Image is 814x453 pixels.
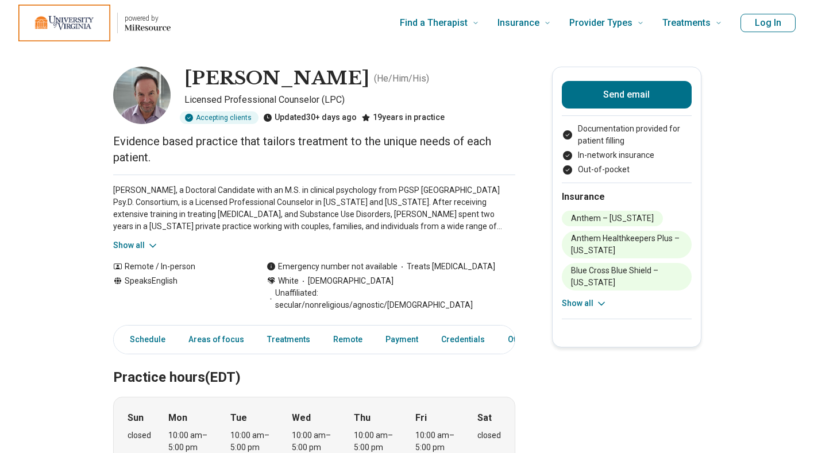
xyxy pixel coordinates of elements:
[497,15,539,31] span: Insurance
[434,328,492,351] a: Credentials
[562,263,692,291] li: Blue Cross Blue Shield – [US_STATE]
[184,93,515,107] p: Licensed Professional Counselor (LPC)
[263,111,357,124] div: Updated 30+ days ago
[562,149,692,161] li: In-network insurance
[501,328,542,351] a: Other
[562,123,692,147] li: Documentation provided for patient filling
[740,14,796,32] button: Log In
[260,328,317,351] a: Treatments
[180,111,259,124] div: Accepting clients
[354,411,371,425] strong: Thu
[113,184,515,233] p: [PERSON_NAME], a Doctoral Candidate with an M.S. in clinical psychology from PGSP [GEOGRAPHIC_DAT...
[128,411,144,425] strong: Sun
[326,328,369,351] a: Remote
[113,340,515,388] h2: Practice hours (EDT)
[562,190,692,204] h2: Insurance
[128,429,151,442] div: closed
[267,261,398,273] div: Emergency number not available
[569,15,632,31] span: Provider Types
[267,287,515,311] span: Unaffiliated: secular/nonreligious/agnostic/[DEMOGRAPHIC_DATA]
[113,261,244,273] div: Remote / In-person
[361,111,445,124] div: 19 years in practice
[292,411,311,425] strong: Wed
[278,275,299,287] span: White
[477,429,501,442] div: closed
[562,164,692,176] li: Out-of-pocket
[562,231,692,258] li: Anthem Healthkeepers Plus – [US_STATE]
[113,239,159,251] button: Show all
[182,328,251,351] a: Areas of focus
[562,123,692,176] ul: Payment options
[299,275,394,287] span: [DEMOGRAPHIC_DATA]
[374,72,429,86] p: ( He/Him/His )
[562,211,663,226] li: Anthem – [US_STATE]
[400,15,468,31] span: Find a Therapist
[477,411,492,425] strong: Sat
[168,411,187,425] strong: Mon
[18,5,171,41] a: Home page
[562,297,607,309] button: Show all
[125,14,171,23] p: powered by
[116,328,172,351] a: Schedule
[230,411,247,425] strong: Tue
[662,15,711,31] span: Treatments
[184,67,369,91] h1: [PERSON_NAME]
[113,133,515,165] p: Evidence based practice that tailors treatment to the unique needs of each patient.
[562,81,692,109] button: Send email
[379,328,425,351] a: Payment
[113,275,244,311] div: Speaks English
[415,411,427,425] strong: Fri
[398,261,495,273] span: Treats [MEDICAL_DATA]
[113,67,171,124] img: David Scheer, Licensed Professional Counselor (LPC)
